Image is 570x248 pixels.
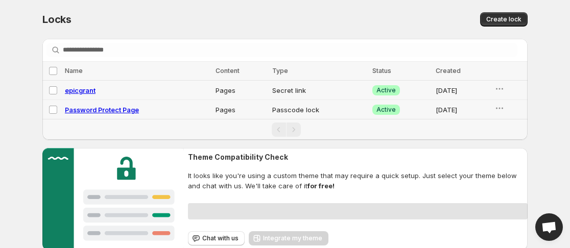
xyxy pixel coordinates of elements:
div: Open chat [535,213,563,241]
span: Chat with us [202,234,239,242]
button: Create lock [480,12,528,27]
span: Active [376,86,396,94]
td: [DATE] [433,100,491,119]
span: Type [272,67,288,75]
span: Name [65,67,83,75]
td: [DATE] [433,81,491,100]
td: Pages [212,81,269,100]
span: Status [372,67,391,75]
button: Chat with us [188,231,245,245]
td: Secret link [269,81,369,100]
td: Passcode lock [269,100,369,119]
a: Password Protect Page [65,106,139,114]
span: Created [436,67,461,75]
h2: Theme Compatibility Check [188,152,528,162]
span: It looks like you're using a custom theme that may require a quick setup. Just select your theme ... [188,170,528,191]
span: Active [376,106,396,114]
td: Pages [212,100,269,119]
span: Content [216,67,240,75]
nav: Pagination [42,119,528,140]
a: epicgrant [65,86,96,94]
strong: for free! [307,182,335,190]
span: Locks [42,13,72,26]
span: Create lock [486,15,521,23]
